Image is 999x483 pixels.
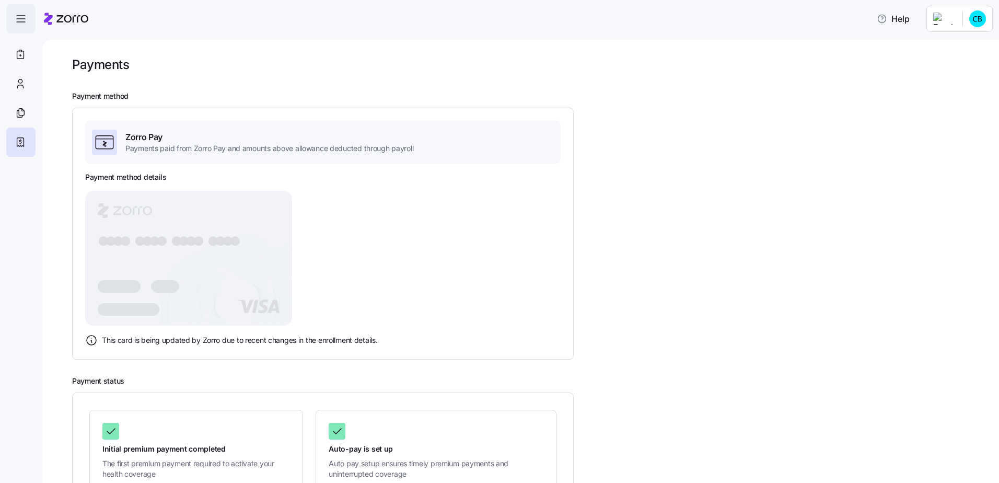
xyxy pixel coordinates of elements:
tspan: ● [112,233,124,248]
span: Payments paid from Zorro Pay and amounts above allowance deducted through payroll [125,143,413,154]
span: Initial premium payment completed [102,444,290,454]
tspan: ● [134,233,146,248]
img: d71feb380b5d734a722a212268451c67 [969,10,986,27]
tspan: ● [98,233,110,248]
tspan: ● [215,233,227,248]
tspan: ● [105,233,117,248]
tspan: ● [156,233,168,248]
span: Auto-pay is set up [329,444,543,454]
tspan: ● [178,233,190,248]
tspan: ● [142,233,154,248]
tspan: ● [120,233,132,248]
tspan: ● [229,233,241,248]
tspan: ● [193,233,205,248]
span: Help [877,13,910,25]
tspan: ● [149,233,161,248]
tspan: ● [222,233,234,248]
img: Employer logo [933,13,954,25]
tspan: ● [171,233,183,248]
span: Zorro Pay [125,131,413,144]
button: Help [868,8,918,29]
h2: Payment status [72,376,984,386]
h1: Payments [72,56,129,73]
span: Auto pay setup ensures timely premium payments and uninterrupted coverage [329,458,543,480]
span: This card is being updated by Zorro due to recent changes in the enrollment details. [102,335,377,346]
tspan: ● [185,233,198,248]
tspan: ● [207,233,219,248]
h2: Payment method [72,91,984,101]
h3: Payment method details [85,172,167,182]
span: The first premium payment required to activate your health coverage [102,458,290,480]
